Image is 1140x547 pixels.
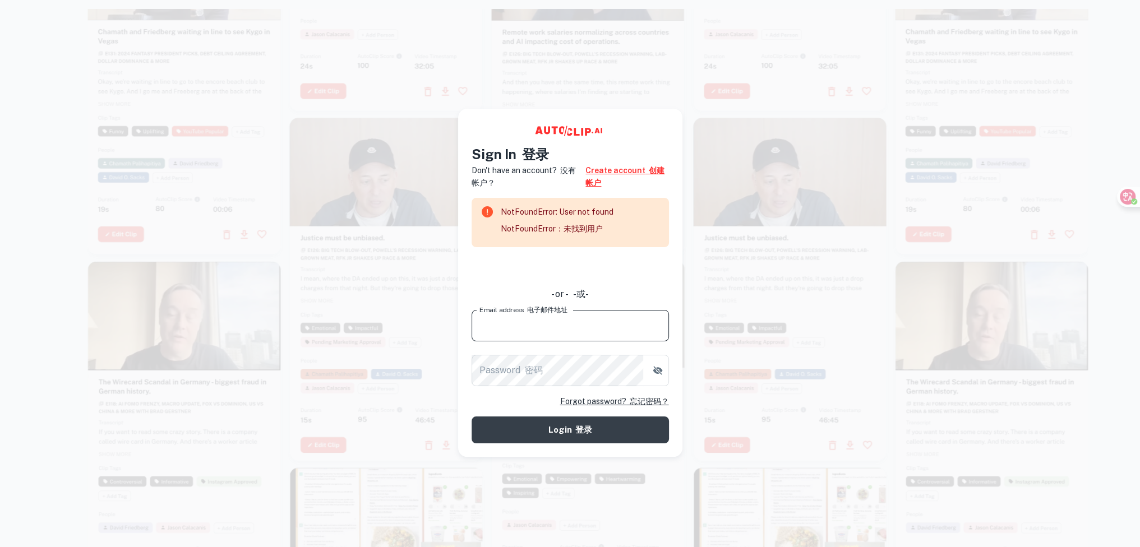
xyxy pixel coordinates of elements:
[585,164,668,189] a: Create account 创建帐户
[585,166,664,187] font: 创建帐户
[501,201,613,244] div: NotFoundError: User not found
[472,166,576,187] font: 没有帐户？
[527,305,567,313] font: 电子邮件地址
[472,416,669,443] button: Login 登录
[573,289,589,299] font: -或-
[466,255,673,280] iframe: “使用 Google 账号登录”按钮
[479,305,567,314] label: Email address
[472,288,669,301] div: - or -
[472,164,584,189] p: Don't have an account?
[472,144,669,164] h4: Sign In
[501,224,603,233] font: NotFoundError：未找到用户
[575,425,592,434] font: 登录
[522,146,549,162] font: 登录
[630,397,669,406] font: 忘记密码？
[560,395,669,407] a: Forgot password? 忘记密码？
